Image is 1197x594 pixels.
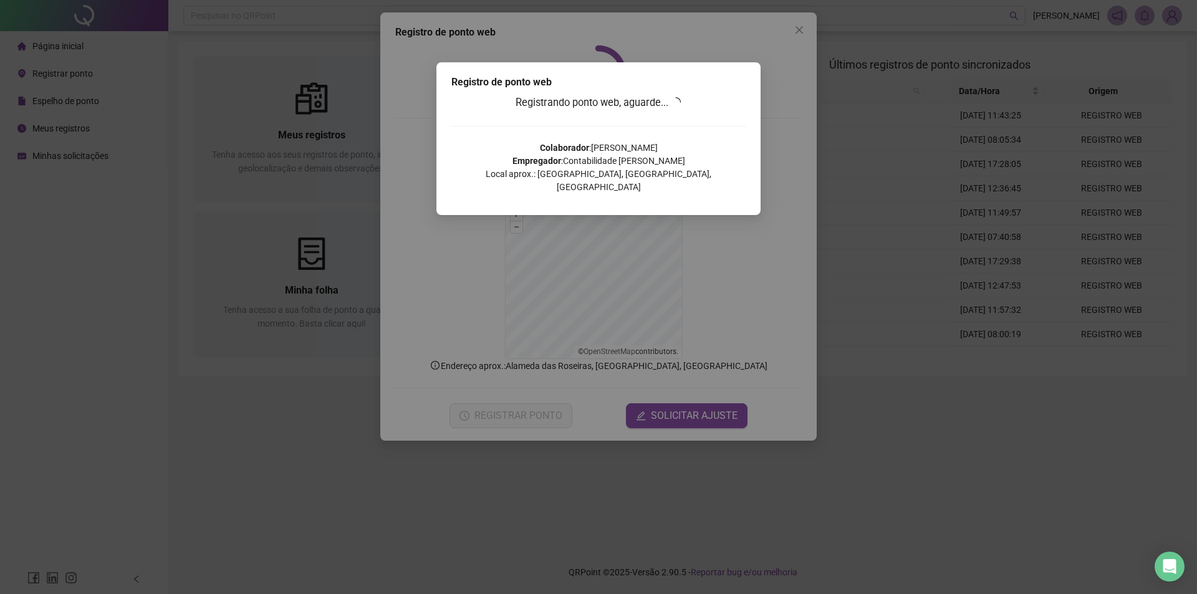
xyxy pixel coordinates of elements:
div: Registro de ponto web [451,75,746,90]
div: Open Intercom Messenger [1155,552,1185,582]
h3: Registrando ponto web, aguarde... [451,95,746,111]
strong: Empregador [512,156,561,166]
span: loading [671,97,681,107]
p: : [PERSON_NAME] : Contabilidade [PERSON_NAME] Local aprox.: [GEOGRAPHIC_DATA], [GEOGRAPHIC_DATA],... [451,141,746,194]
strong: Colaborador [540,143,589,153]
